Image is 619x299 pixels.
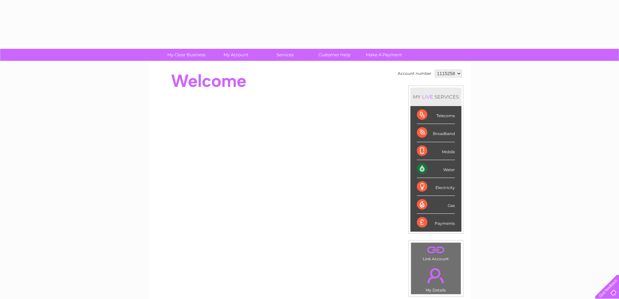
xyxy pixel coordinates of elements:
a: . [413,244,459,256]
a: My Account [209,49,263,61]
div: MY SERVICES [410,88,461,106]
td: Link Account [411,242,461,263]
div: Gas [417,196,455,214]
td: My Details [411,263,461,294]
div: Broadband [417,124,455,142]
div: Payments [417,214,455,231]
a: . [413,264,459,287]
div: Electricity [417,178,455,196]
div: Water [417,160,455,178]
td: Account number [396,68,433,79]
a: Services [258,49,312,61]
a: Make A Payment [357,49,411,61]
div: Telecoms [417,106,455,124]
a: Customer Help [308,49,361,61]
div: Mobile [417,142,455,160]
div: LIVE [421,94,434,100]
a: My Clear Business [160,49,213,61]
